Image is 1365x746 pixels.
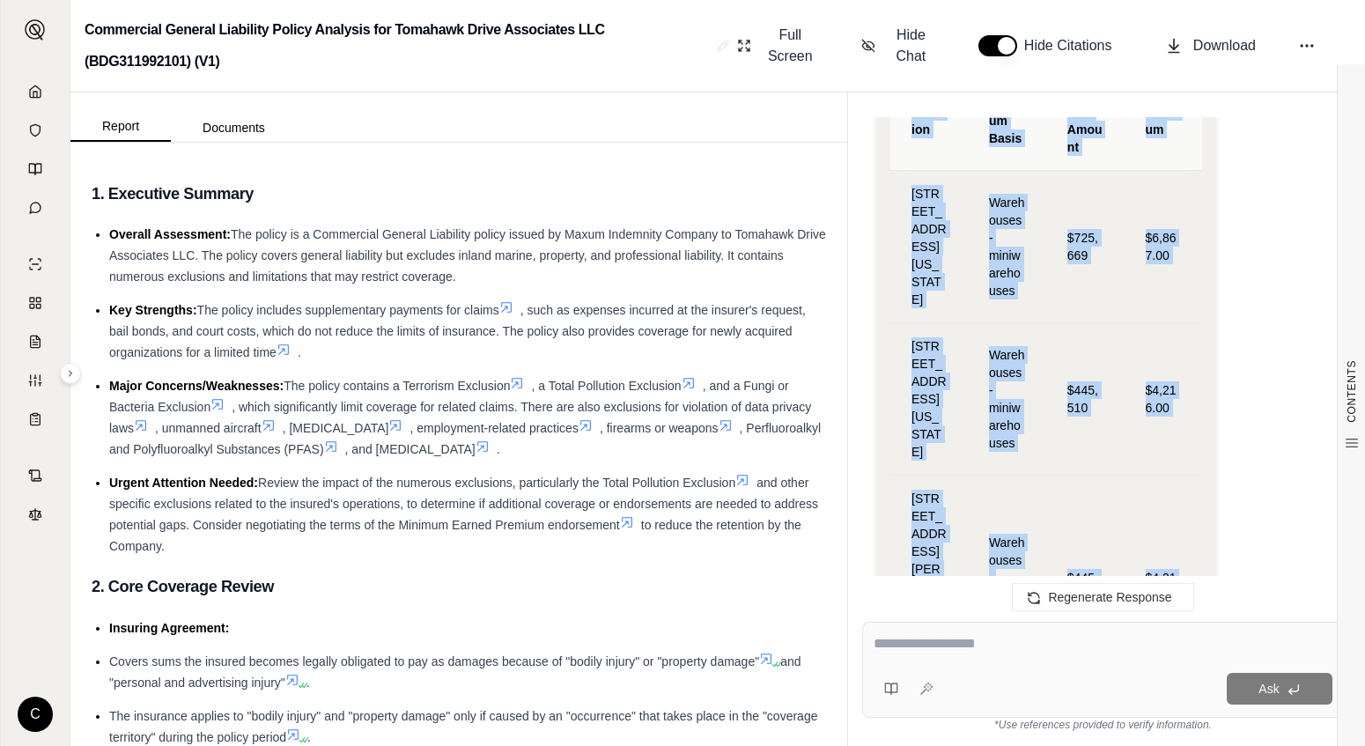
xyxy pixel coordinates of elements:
a: Claim Coverage [11,324,59,359]
span: [STREET_ADDRESS][PERSON_NAME][US_STATE] [911,491,947,682]
span: The insurance applies to "bodily injury" and "property damage" only if caused by an "occurrence" ... [109,709,817,744]
span: The policy contains a Terrorism Exclusion [284,379,510,393]
span: . [306,676,310,690]
span: Major Concerns/Weaknesses: [109,379,284,393]
span: Urgent Attention Needed: [109,476,258,490]
button: Download [1158,28,1263,63]
button: Expand sidebar [18,12,53,48]
span: [STREET_ADDRESS][US_STATE] [911,339,947,459]
a: Coverage Table [11,402,59,437]
span: . [298,345,301,359]
img: Expand sidebar [25,19,46,41]
span: Hide Citations [1024,35,1123,56]
span: , employment-related practices [409,421,578,435]
span: , firearms or weapons [600,421,719,435]
a: Legal Search Engine [11,497,59,532]
button: Hide Chat [854,18,943,74]
span: The policy is a Commercial General Liability policy issued by Maxum Indemnity Company to Tomahawk... [109,227,826,284]
span: and "personal and advertising injury" [109,654,801,690]
span: Covers sums the insured becomes legally obligated to pay as damages because of "bodily injury" or... [109,654,759,668]
a: Policy Comparisons [11,285,59,321]
span: , a Total Pollution Exclusion [531,379,681,393]
span: Insuring Agreement: [109,621,229,635]
a: Custom Report [11,363,59,398]
span: . [307,730,311,744]
button: Documents [171,114,297,142]
span: Exposure Amount [1067,87,1103,154]
button: Regenerate Response [1012,583,1193,611]
span: Warehouses - miniwarehouses [989,535,1025,638]
button: Ask [1227,673,1332,705]
span: , and a Fungi or Bacteria Exclusion [109,379,789,414]
span: , such as expenses incurred at the insurer's request, bail bonds, and court costs, which do not r... [109,303,806,359]
span: Full Screen [762,25,819,67]
span: Location [911,105,944,137]
span: Download [1193,35,1256,56]
h3: 2. Core Coverage Review [92,571,826,602]
div: C [18,697,53,732]
span: $4,216.00 [1146,571,1177,602]
span: $445,510 [1067,571,1098,602]
span: Key Strengths: [109,303,197,317]
span: to reduce the retention by the Company. [109,518,801,553]
span: Ask [1258,682,1279,696]
span: , [MEDICAL_DATA] [283,421,389,435]
a: Contract Analysis [11,458,59,493]
span: and other specific exclusions related to the insured's operations, to determine if additional cov... [109,476,818,532]
span: Warehouses - miniwarehouses [989,196,1025,298]
span: $725,669 [1067,231,1098,262]
span: , and [MEDICAL_DATA] [345,442,476,456]
h3: 1. Executive Summary [92,178,826,210]
button: Full Screen [730,18,826,74]
span: Regenerate Response [1048,590,1171,604]
span: Overall Assessment: [109,227,231,241]
button: Report [70,112,171,142]
span: . [497,442,500,456]
span: The policy includes supplementary payments for claims [197,303,499,317]
span: , unmanned aircraft [155,421,262,435]
span: $4,216.00 [1146,383,1177,415]
a: Single Policy [11,247,59,282]
span: Premium Basis [989,96,1023,145]
a: Home [11,74,59,109]
span: Warehouses - miniwarehouses [989,348,1025,450]
a: Chat [11,190,59,225]
h2: Commercial General Liability Policy Analysis for Tomahawk Drive Associates LLC (BDG311992101) (V1) [85,14,710,78]
span: , which significantly limit coverage for related claims. There are also exclusions for violation ... [109,400,811,435]
span: [STREET_ADDRESS][US_STATE] [911,187,947,307]
span: CONTENTS [1345,360,1359,423]
a: Prompt Library [11,151,59,187]
a: Documents Vault [11,113,59,148]
span: Review the impact of the numerous exclusions, particularly the Total Pollution Exclusion [258,476,735,490]
span: $6,867.00 [1146,231,1177,262]
button: Expand sidebar [60,363,81,384]
span: Premium [1146,105,1180,137]
span: $445,510 [1067,383,1098,415]
div: *Use references provided to verify information. [862,718,1344,732]
span: Hide Chat [886,25,936,67]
